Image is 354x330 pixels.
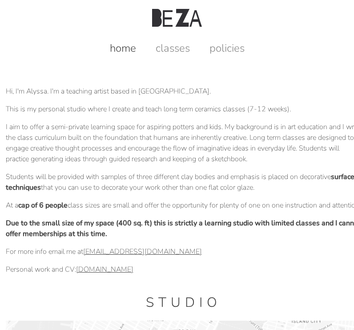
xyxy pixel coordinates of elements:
[201,41,253,55] a: policies
[18,200,68,210] strong: cap of 6 people
[83,247,202,257] a: [EMAIL_ADDRESS][DOMAIN_NAME]
[76,265,133,274] a: [DOMAIN_NAME]
[101,41,145,55] a: home
[147,41,199,55] a: classes
[152,9,202,27] img: Beza Studio Logo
